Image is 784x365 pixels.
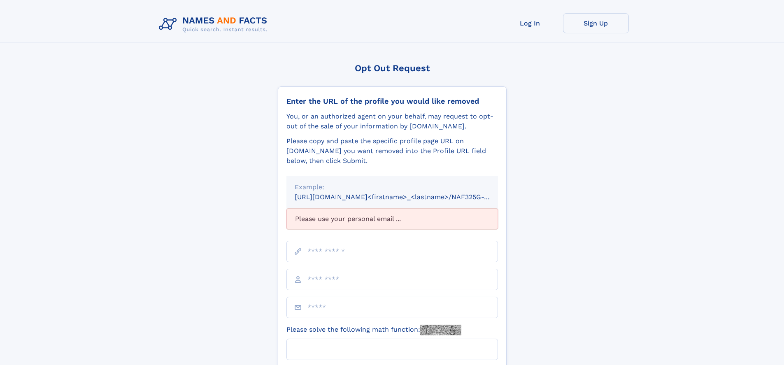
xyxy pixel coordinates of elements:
div: Opt Out Request [278,63,507,73]
div: Enter the URL of the profile you would like removed [286,97,498,106]
a: Sign Up [563,13,629,33]
div: Please copy and paste the specific profile page URL on [DOMAIN_NAME] you want removed into the Pr... [286,136,498,166]
a: Log In [497,13,563,33]
small: [URL][DOMAIN_NAME]<firstname>_<lastname>/NAF325G-xxxxxxxx [295,193,514,201]
label: Please solve the following math function: [286,325,461,335]
div: Example: [295,182,490,192]
div: Please use your personal email ... [286,209,498,229]
img: Logo Names and Facts [156,13,274,35]
div: You, or an authorized agent on your behalf, may request to opt-out of the sale of your informatio... [286,112,498,131]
